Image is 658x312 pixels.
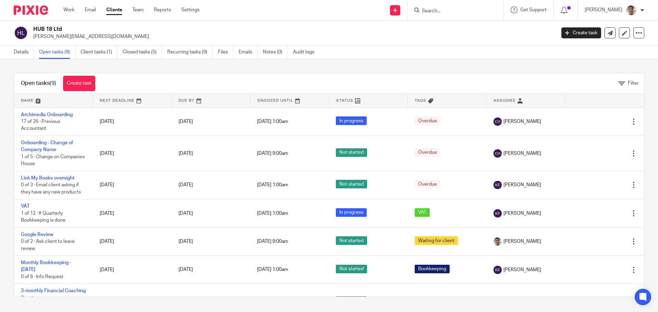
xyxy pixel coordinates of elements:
[39,46,75,59] a: Open tasks (9)
[257,151,288,156] span: [DATE] 9:00am
[21,288,86,300] a: 3-monthly Financial Coaching Session
[179,211,193,216] span: [DATE]
[415,148,440,157] span: Overdue
[493,117,502,126] img: svg%3E
[257,119,288,124] span: [DATE] 1:00am
[21,176,74,180] a: Link My Books oversight
[520,8,547,12] span: Get Support
[21,140,73,152] a: Onboarding - Change of Company Name
[561,27,601,38] a: Create task
[503,210,541,217] span: [PERSON_NAME]
[257,267,288,272] span: [DATE] 1:00am
[179,239,193,244] span: [DATE]
[179,183,193,187] span: [DATE]
[336,296,367,305] span: Not started
[123,46,162,59] a: Closed tasks (5)
[493,266,502,274] img: svg%3E
[626,5,637,16] img: PXL_20240409_141816916.jpg
[336,208,367,217] span: In progress
[93,108,172,136] td: [DATE]
[50,80,56,86] span: (9)
[493,149,502,158] img: svg%3E
[257,239,288,244] span: [DATE] 9:00am
[503,238,541,245] span: [PERSON_NAME]
[63,7,74,13] a: Work
[493,237,502,246] img: PXL_20240409_141816916.jpg
[179,267,193,272] span: [DATE]
[93,199,172,227] td: [DATE]
[14,46,34,59] a: Details
[14,5,48,15] img: Pixie
[257,99,293,102] span: Snoozed Until
[493,181,502,189] img: svg%3E
[21,112,73,117] a: Archimedia Onboarding
[33,26,448,33] h2: HUB 18 Ltd
[218,46,233,59] a: Files
[21,274,63,279] span: 0 of 6 · Info Request
[585,7,622,13] p: [PERSON_NAME]
[181,7,199,13] a: Settings
[336,265,367,273] span: Not started
[293,46,319,59] a: Audit logs
[167,46,213,59] a: Recurring tasks (9)
[239,46,258,59] a: Emails
[415,180,440,188] span: Overdue
[336,236,367,245] span: Not started
[132,7,144,13] a: Team
[21,211,65,223] span: 1 of 12 · If Quarterly Bookkeeping is done
[336,180,367,188] span: Not started
[503,266,541,273] span: [PERSON_NAME]
[503,150,541,157] span: [PERSON_NAME]
[93,136,172,171] td: [DATE]
[503,182,541,188] span: [PERSON_NAME]
[336,99,353,102] span: Status
[14,26,28,40] img: svg%3E
[263,46,288,59] a: Notes (0)
[21,239,75,251] span: 0 of 2 · Ask client to leave review
[336,148,367,157] span: Not started
[415,265,450,273] span: Bookkeeping
[415,99,426,102] span: Tags
[93,171,172,199] td: [DATE]
[257,183,288,187] span: [DATE] 1:00am
[106,7,122,13] a: Clients
[21,183,81,195] span: 0 of 3 · Email client asking if they have any new products
[21,119,60,131] span: 17 of 26 · Previous Accountant
[336,116,367,125] span: In progress
[21,80,56,87] h1: Open tasks
[415,236,458,245] span: Waiting for client
[93,227,172,255] td: [DATE]
[257,211,288,216] span: [DATE] 1:00am
[179,119,193,124] span: [DATE]
[21,204,29,209] a: VAT
[21,260,71,272] a: Monthly Bookkeeping - [DATE]
[503,118,541,125] span: [PERSON_NAME]
[493,209,502,217] img: svg%3E
[415,208,430,217] span: VAT
[628,81,639,86] span: Filter
[81,46,118,59] a: Client tasks (1)
[85,7,96,13] a: Email
[415,116,440,125] span: Overdue
[21,232,53,237] a: Google Review
[421,8,483,14] input: Search
[154,7,171,13] a: Reports
[63,76,95,91] a: Create task
[93,256,172,284] td: [DATE]
[21,154,85,166] span: 1 of 5 · Change on Companies House
[179,151,193,156] span: [DATE]
[33,33,551,40] p: [PERSON_NAME][EMAIL_ADDRESS][DOMAIN_NAME]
